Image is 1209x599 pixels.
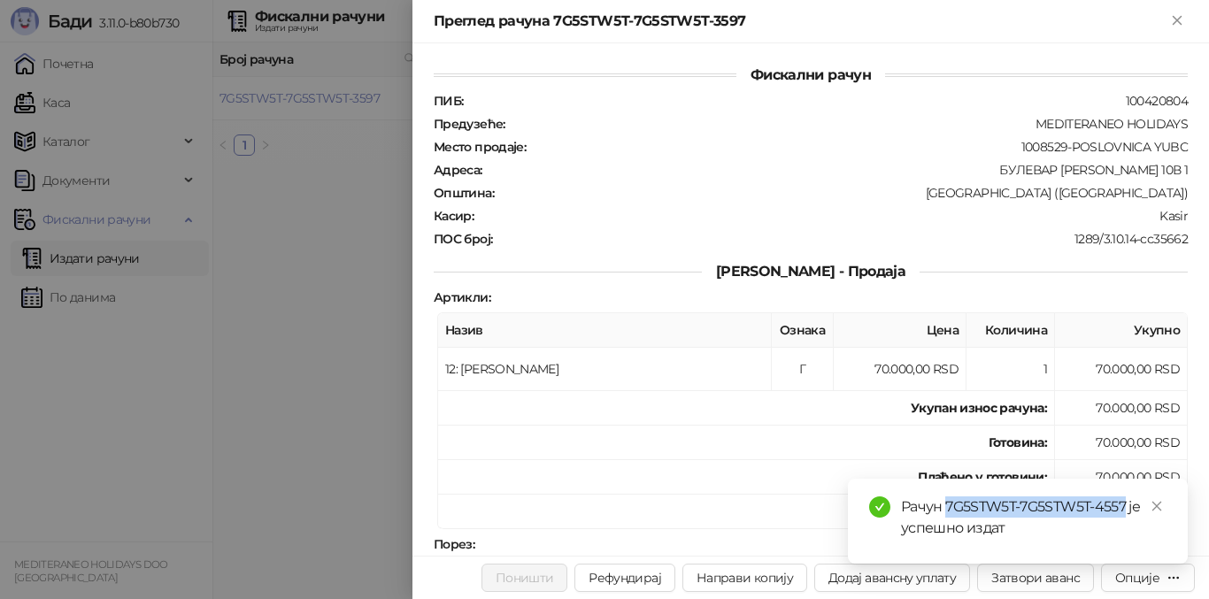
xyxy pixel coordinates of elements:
td: 70.000,00 RSD [1055,391,1188,426]
strong: Адреса : [434,162,482,178]
td: 70.000,00 RSD [1055,348,1188,391]
span: [PERSON_NAME] - Продаја [702,263,920,280]
th: Цена [834,313,966,348]
div: Kasir [475,208,1190,224]
td: 70.000,00 RSD [1055,460,1188,495]
td: 70.000,00 RSD [1055,426,1188,460]
strong: Место продаје : [434,139,526,155]
button: Рефундирај [574,564,675,592]
span: check-circle [869,496,890,518]
strong: Укупан износ рачуна : [911,400,1047,416]
button: Затвори аванс [977,564,1094,592]
div: 100420804 [465,93,1190,109]
button: Додај авансну уплату [814,564,970,592]
strong: Касир : [434,208,474,224]
strong: ПИБ : [434,93,463,109]
div: БУЛЕВАР [PERSON_NAME] 10В 1 [484,162,1190,178]
div: 1008529-POSLOVNICA YUBC [527,139,1190,155]
th: Назив [438,313,772,348]
td: 70.000,00 RSD [834,348,966,391]
button: Направи копију [682,564,807,592]
strong: Предузеће : [434,116,505,132]
button: Опције [1101,564,1195,592]
button: Close [1167,11,1188,32]
th: Укупно [1055,313,1188,348]
div: Опције [1115,570,1159,586]
strong: Готовина : [989,434,1047,450]
strong: Плаћено у готовини: [918,469,1047,485]
div: 1289/3.10.14-cc35662 [494,231,1190,247]
th: Количина [966,313,1055,348]
th: Ознака [772,313,834,348]
div: Преглед рачуна 7G5STW5T-7G5STW5T-3597 [434,11,1167,32]
a: Close [1147,496,1167,516]
span: close [1151,500,1163,512]
td: Г [772,348,834,391]
div: [GEOGRAPHIC_DATA] ([GEOGRAPHIC_DATA]) [496,185,1190,201]
td: 12: [PERSON_NAME] [438,348,772,391]
button: Поништи [481,564,568,592]
span: Направи копију [697,570,793,586]
strong: Порез : [434,536,474,552]
span: Фискални рачун [736,66,885,83]
strong: Артикли : [434,289,490,305]
strong: Општина : [434,185,494,201]
strong: ПОС број : [434,231,492,247]
div: Рачун 7G5STW5T-7G5STW5T-4557 је успешно издат [901,496,1167,539]
div: MEDITERANEO HOLIDAYS [507,116,1190,132]
td: 1 [966,348,1055,391]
